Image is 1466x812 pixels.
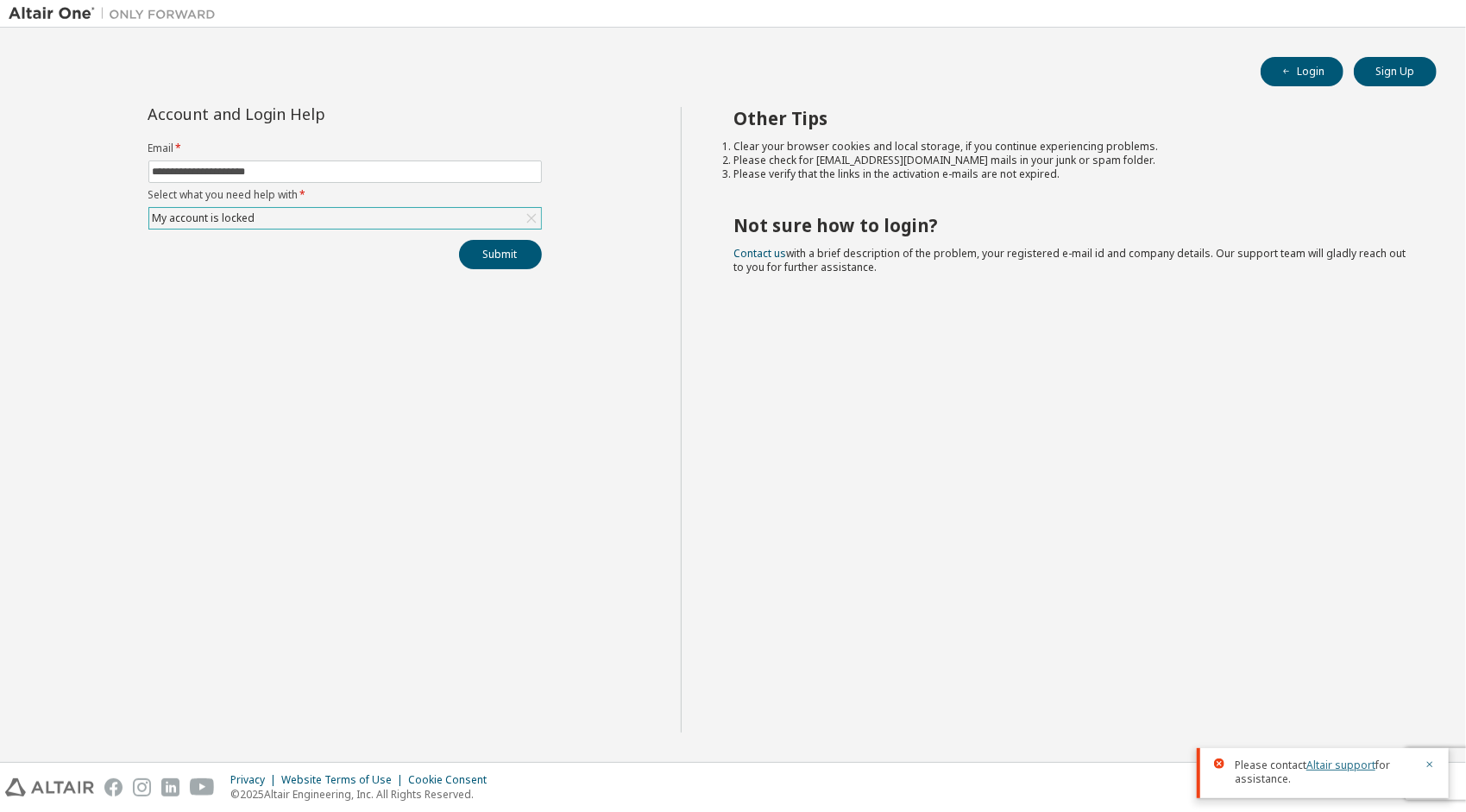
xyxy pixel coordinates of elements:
li: Please check for [EMAIL_ADDRESS][DOMAIN_NAME] mails in your junk or spam folder. [733,154,1406,167]
div: My account is locked [150,209,258,228]
button: Sign Up [1354,57,1437,86]
div: Cookie Consent [408,773,497,787]
a: Contact us [733,246,786,261]
span: Please contact for assistance. [1235,758,1414,786]
span: with a brief description of the problem, your registered e-mail id and company details. Our suppo... [733,246,1406,274]
img: altair_logo.svg [5,778,94,796]
div: Privacy [230,773,281,787]
div: Account and Login Help [148,107,463,121]
h2: Other Tips [733,107,1406,129]
img: linkedin.svg [161,778,179,796]
img: facebook.svg [104,778,123,796]
div: Website Terms of Use [281,773,408,787]
label: Email [148,142,542,155]
button: Submit [459,240,542,269]
button: Login [1261,57,1343,86]
label: Select what you need help with [148,188,542,202]
img: Altair One [9,5,224,22]
a: Altair support [1306,758,1375,772]
li: Please verify that the links in the activation e-mails are not expired. [733,167,1406,181]
li: Clear your browser cookies and local storage, if you continue experiencing problems. [733,140,1406,154]
img: youtube.svg [190,778,215,796]
div: My account is locked [149,208,541,229]
h2: Not sure how to login? [733,214,1406,236]
p: © 2025 Altair Engineering, Inc. All Rights Reserved. [230,787,497,802]
img: instagram.svg [133,778,151,796]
